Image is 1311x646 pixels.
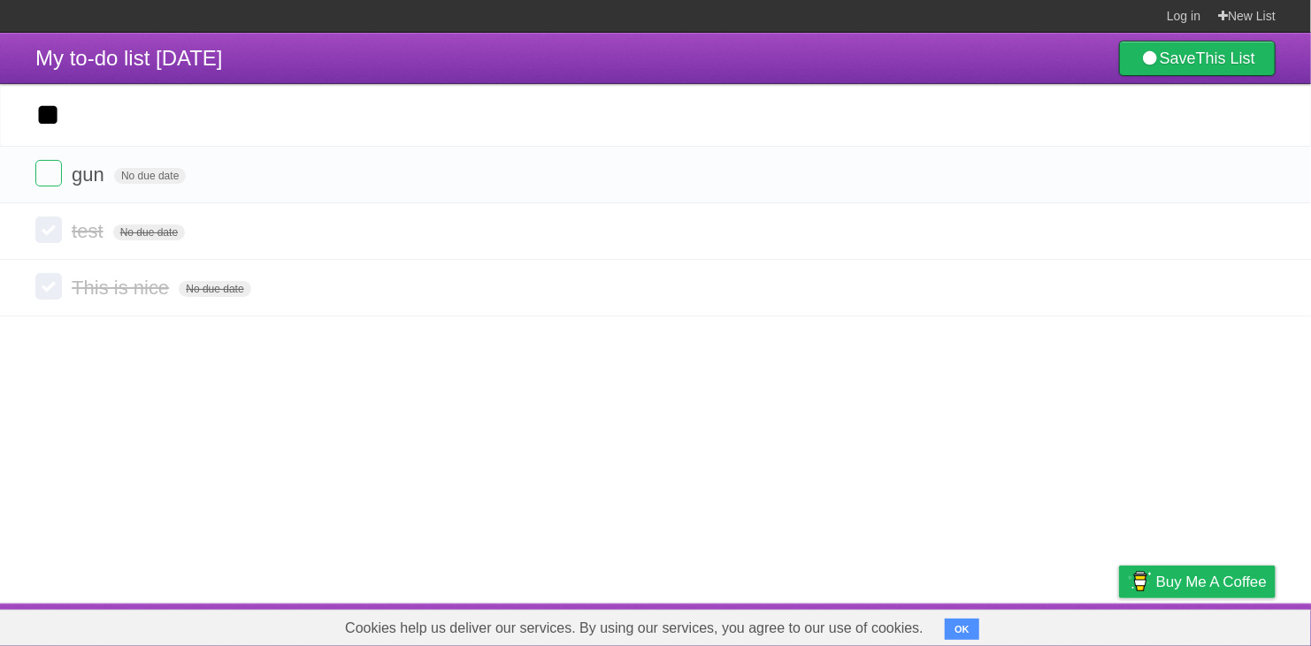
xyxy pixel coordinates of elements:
span: This is nice [72,277,173,299]
a: Buy me a coffee [1119,566,1276,598]
label: Done [35,160,62,186]
b: This List [1196,49,1255,67]
span: No due date [179,281,250,297]
a: Terms [1036,608,1075,642]
span: No due date [114,168,186,184]
a: Suggest a feature [1164,608,1276,642]
span: No due date [113,224,185,240]
span: My to-do list [DATE] [35,46,223,70]
a: SaveThis List [1119,41,1276,76]
span: test [72,220,107,242]
button: OK [945,619,979,640]
label: Done [35,217,62,243]
a: About [884,608,921,642]
img: Buy me a coffee [1128,566,1152,597]
a: Developers [942,608,1014,642]
span: Cookies help us deliver our services. By using our services, you agree to our use of cookies. [327,611,941,646]
a: Privacy [1096,608,1142,642]
span: gun [72,163,109,186]
span: Buy me a coffee [1156,566,1267,597]
label: Done [35,273,62,300]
